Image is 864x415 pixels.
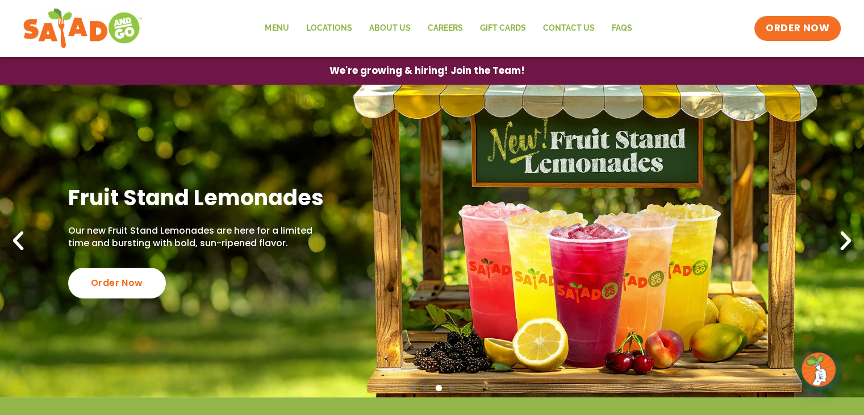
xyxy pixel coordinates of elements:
[803,354,834,385] img: wpChatIcon
[766,22,829,35] span: ORDER NOW
[471,15,534,42] a: GIFT CARDS
[449,385,455,391] span: Go to slide 4
[68,268,166,298] div: Order Now
[603,15,640,42] a: FAQs
[256,15,297,42] a: Menu
[297,15,360,42] a: Locations
[312,57,542,84] a: We're growing & hiring! Join the Team!
[360,15,419,42] a: About Us
[419,15,471,42] a: Careers
[410,385,416,391] span: Go to slide 1
[423,385,429,391] span: Go to slide 2
[6,229,31,254] div: Previous slide
[329,66,525,76] span: We're growing & hiring! Join the Team!
[256,15,640,42] nav: Menu
[833,229,858,254] div: Next slide
[534,15,603,42] a: Contact Us
[68,184,331,211] h2: Fruit Stand Lemonades
[754,16,841,41] a: ORDER NOW
[23,6,143,51] img: new-SAG-logo-768×292
[436,385,442,391] span: Go to slide 3
[68,225,331,250] p: Our new Fruit Stand Lemonades are here for a limited time and bursting with bold, sun-ripened fla...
